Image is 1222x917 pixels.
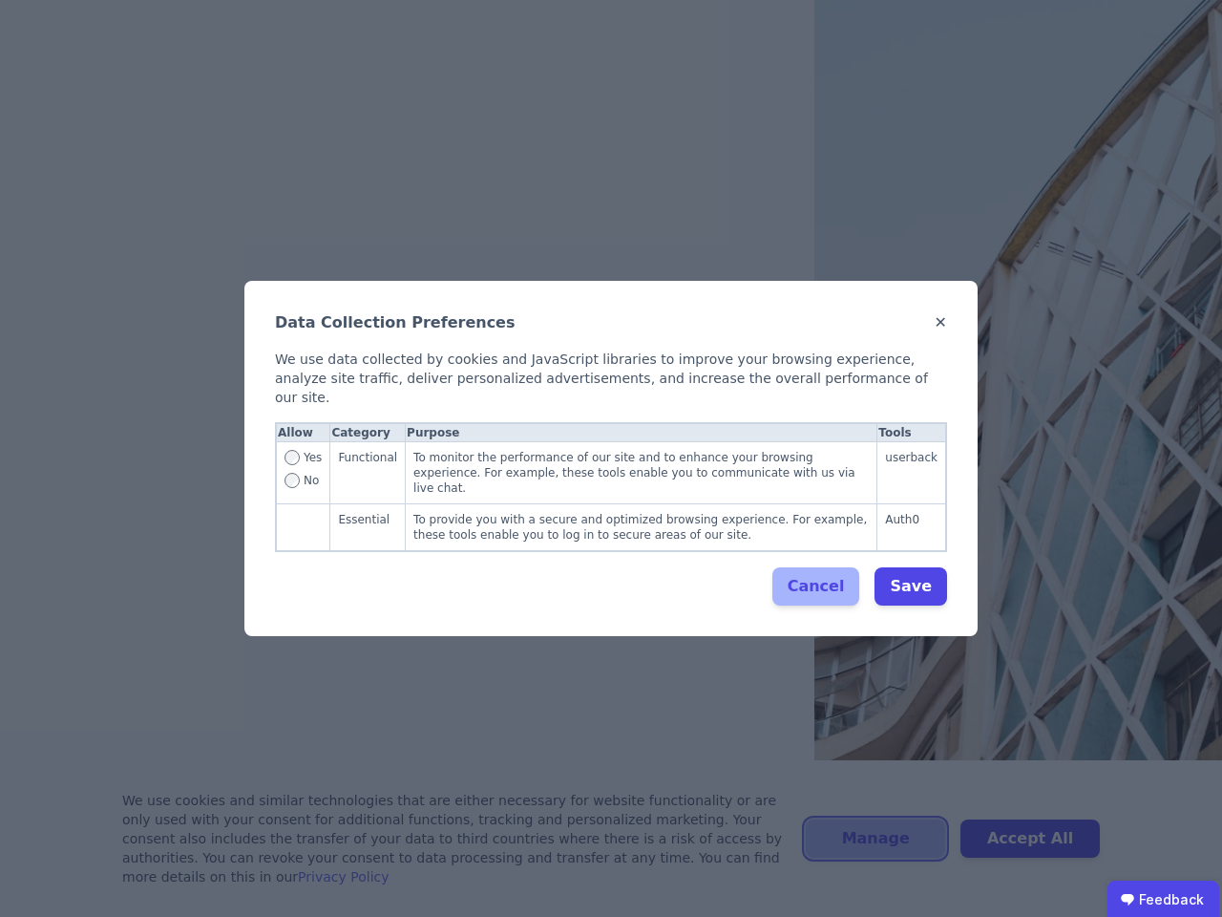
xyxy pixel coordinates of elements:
[304,450,322,473] span: Yes
[406,504,877,551] td: To provide you with a secure and optimized browsing experience. For example, these tools enable y...
[877,424,946,442] th: Tools
[772,567,860,606] button: Cancel
[874,567,947,606] button: Save
[275,350,947,407] div: We use data collected by cookies and JavaScript libraries to improve your browsing experience, an...
[330,504,406,551] td: Essential
[406,442,877,504] td: To monitor the performance of our site and to enhance your browsing experience. For example, thes...
[284,450,300,465] input: Allow Functional tracking
[284,473,300,488] input: Disallow Functional tracking
[877,442,946,504] td: userback
[330,424,406,442] th: Category
[277,424,330,442] th: Allow
[330,442,406,504] td: Functional
[275,311,516,334] h2: Data Collection Preferences
[935,311,947,334] button: ✕
[877,504,946,551] td: Auth0
[304,473,319,488] span: No
[406,424,877,442] th: Purpose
